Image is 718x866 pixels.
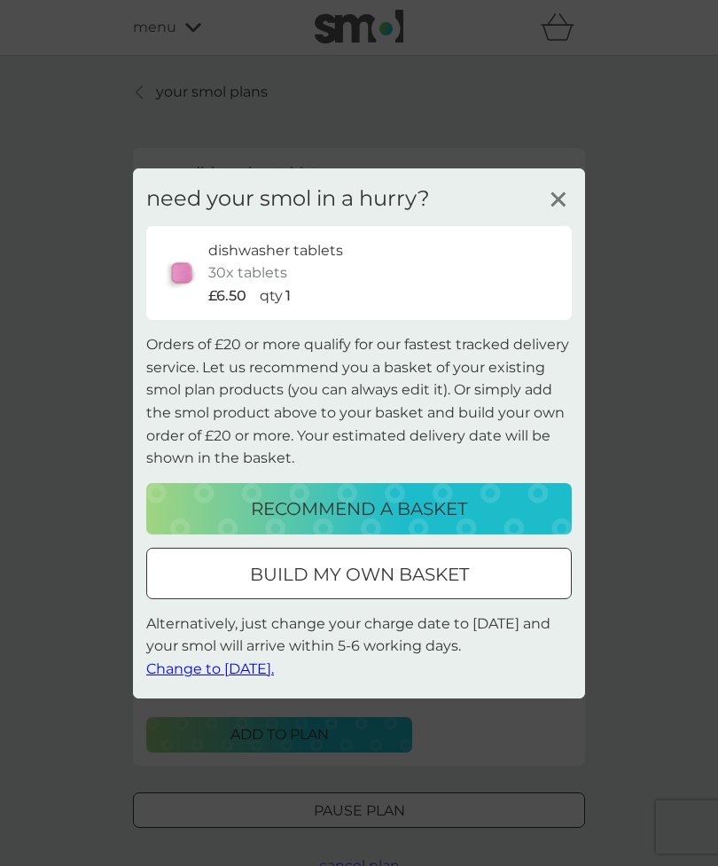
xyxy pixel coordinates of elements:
[208,238,343,261] p: dishwasher tablets
[260,285,283,308] p: qty
[208,261,287,285] p: 30x tablets
[146,185,430,211] h3: need your smol in a hurry?
[146,483,572,534] button: recommend a basket
[250,560,469,589] p: build my own basket
[285,285,291,308] p: 1
[251,495,467,523] p: recommend a basket
[146,548,572,599] button: build my own basket
[146,660,274,677] span: Change to [DATE].
[146,612,572,681] p: Alternatively, just change your charge date to [DATE] and your smol will arrive within 5-6 workin...
[146,658,274,681] button: Change to [DATE].
[146,333,572,470] p: Orders of £20 or more qualify for our fastest tracked delivery service. Let us recommend you a ba...
[208,285,246,308] p: £6.50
